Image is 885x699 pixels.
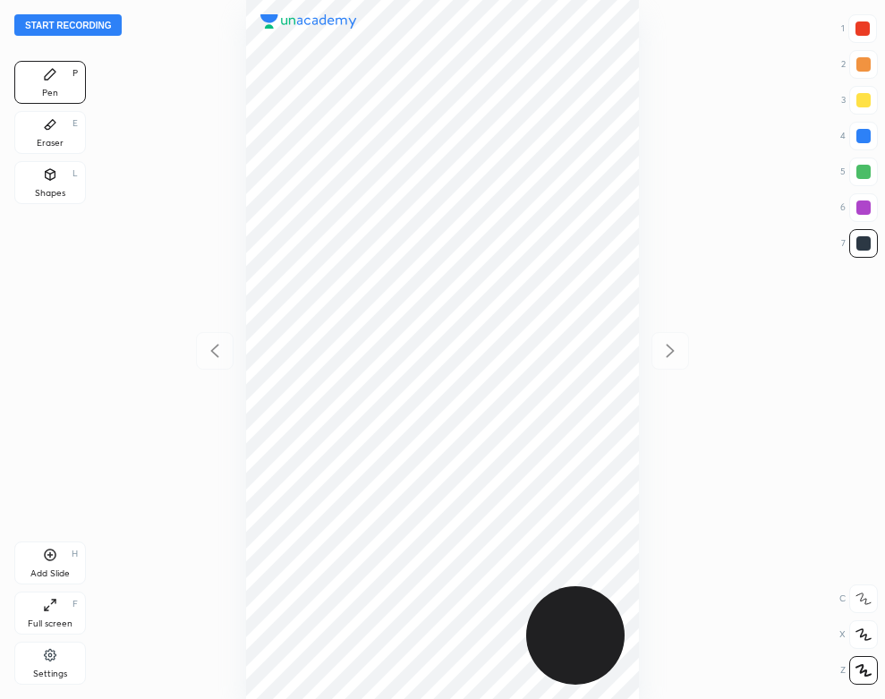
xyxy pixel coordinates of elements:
div: 3 [841,86,878,115]
div: P [72,69,78,78]
div: F [72,600,78,609]
div: Shapes [35,189,65,198]
div: Eraser [37,139,64,148]
div: 2 [841,50,878,79]
div: Full screen [28,619,72,628]
div: E [72,119,78,128]
img: logo.38c385cc.svg [260,14,357,29]
div: H [72,550,78,558]
div: X [839,620,878,649]
div: 5 [840,158,878,186]
div: 6 [840,193,878,222]
div: Pen [42,89,58,98]
div: 4 [840,122,878,150]
div: Add Slide [30,569,70,578]
div: L [72,169,78,178]
div: C [839,584,878,613]
div: 7 [841,229,878,258]
div: 1 [841,14,877,43]
button: Start recording [14,14,122,36]
div: Settings [33,669,67,678]
div: Z [840,656,878,685]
